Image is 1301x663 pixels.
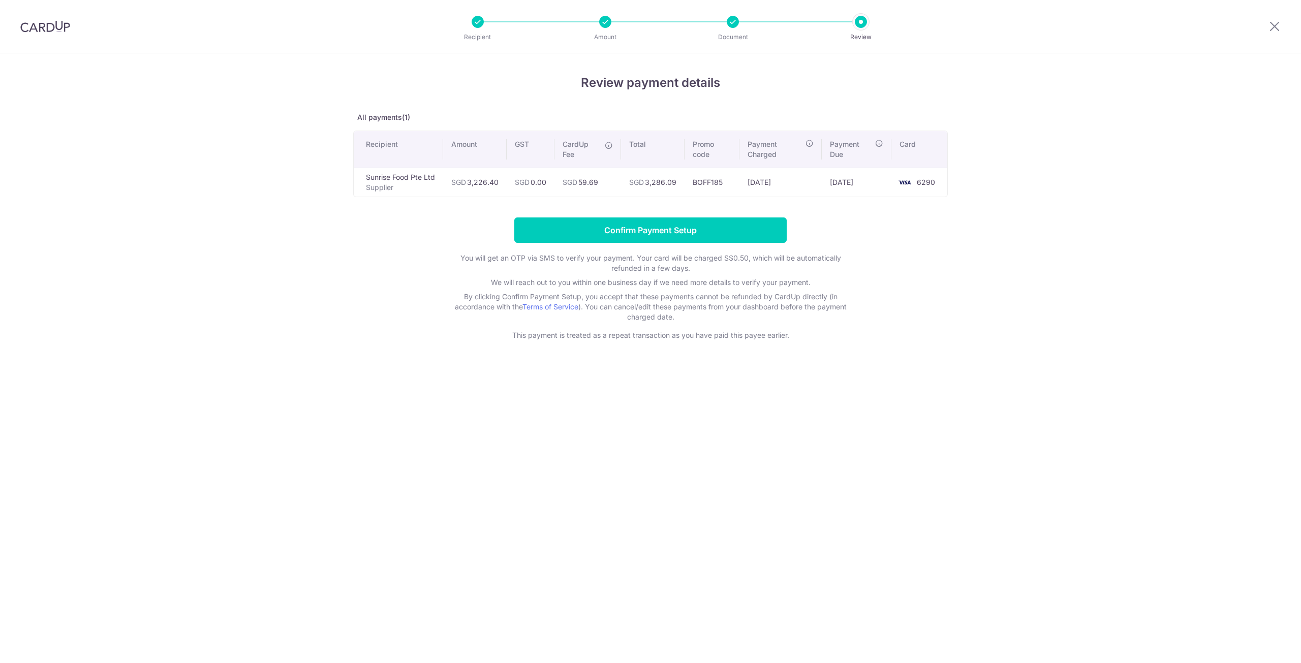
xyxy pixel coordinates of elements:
span: SGD [629,178,644,186]
th: GST [507,131,554,168]
p: All payments(1) [353,112,948,122]
td: [DATE] [822,168,891,197]
td: 3,226.40 [443,168,507,197]
p: By clicking Confirm Payment Setup, you accept that these payments cannot be refunded by CardUp di... [447,292,854,322]
p: We will reach out to you within one business day if we need more details to verify your payment. [447,277,854,288]
span: CardUp Fee [563,139,600,160]
p: Document [695,32,770,42]
span: SGD [563,178,577,186]
p: Supplier [366,182,435,193]
img: <span class="translation_missing" title="translation missing: en.account_steps.new_confirm_form.b... [894,176,915,188]
span: Payment Charged [748,139,802,160]
span: SGD [515,178,530,186]
p: You will get an OTP via SMS to verify your payment. Your card will be charged S$0.50, which will ... [447,253,854,273]
th: Total [621,131,685,168]
td: Sunrise Food Pte Ltd [354,168,443,197]
a: Terms of Service [522,302,578,311]
span: SGD [451,178,466,186]
input: Confirm Payment Setup [514,217,787,243]
p: Recipient [440,32,515,42]
th: Amount [443,131,507,168]
td: 3,286.09 [621,168,685,197]
img: CardUp [20,20,70,33]
p: Amount [568,32,643,42]
span: 6290 [917,178,935,186]
td: [DATE] [739,168,822,197]
td: BOFF185 [685,168,739,197]
th: Card [891,131,947,168]
span: Payment Due [830,139,872,160]
th: Recipient [354,131,443,168]
p: This payment is treated as a repeat transaction as you have paid this payee earlier. [447,330,854,340]
h4: Review payment details [353,74,948,92]
th: Promo code [685,131,739,168]
iframe: Opens a widget where you can find more information [1236,633,1291,658]
td: 0.00 [507,168,554,197]
p: Review [823,32,899,42]
td: 59.69 [554,168,621,197]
